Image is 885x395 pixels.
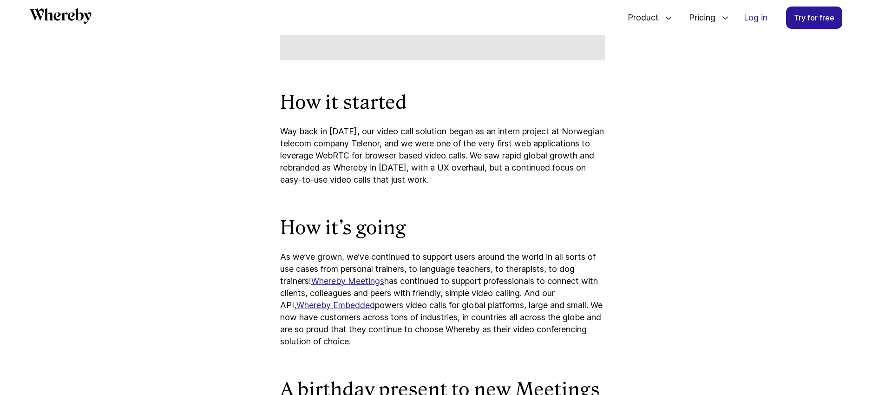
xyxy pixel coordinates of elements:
[618,2,661,33] span: Product
[280,125,605,186] p: Way back in [DATE], our video call solution began as an intern project at Norwegian telecom compa...
[280,90,605,114] h2: How it started
[736,7,775,28] a: Log in
[786,7,842,29] a: Try for free
[296,300,375,310] a: Whereby Embedded
[30,8,92,27] a: Whereby
[280,216,605,240] h2: How it’s going
[280,251,605,348] p: As we’ve grown, we’ve continued to support users around the world in all sorts of use cases from ...
[30,8,92,24] svg: Whereby
[680,2,718,33] span: Pricing
[311,276,384,286] a: Whereby Meetings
